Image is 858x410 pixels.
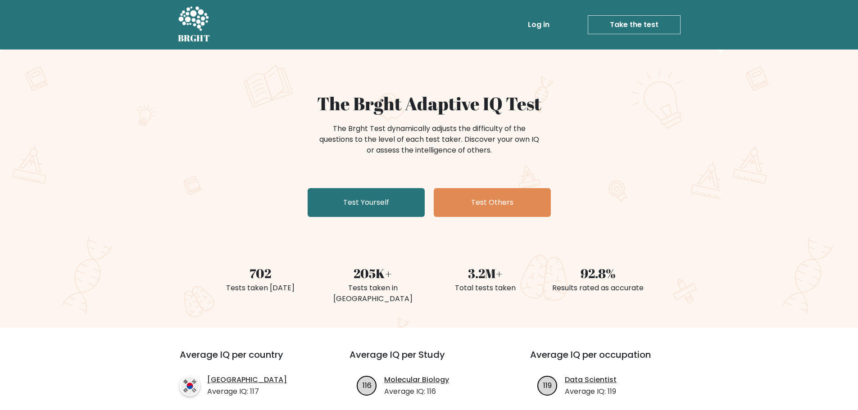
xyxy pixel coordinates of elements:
[350,349,508,371] h3: Average IQ per Study
[308,188,425,217] a: Test Yourself
[178,33,210,44] h5: BRGHT
[530,349,689,371] h3: Average IQ per occupation
[180,376,200,396] img: country
[435,283,536,293] div: Total tests taken
[384,386,449,397] p: Average IQ: 116
[207,374,287,385] a: [GEOGRAPHIC_DATA]
[547,264,649,283] div: 92.8%
[363,380,372,390] text: 116
[524,16,553,34] a: Log in
[209,283,311,293] div: Tests taken [DATE]
[322,264,424,283] div: 205K+
[547,283,649,293] div: Results rated as accurate
[209,264,311,283] div: 702
[178,4,210,46] a: BRGHT
[565,386,617,397] p: Average IQ: 119
[565,374,617,385] a: Data Scientist
[317,123,542,156] div: The Brght Test dynamically adjusts the difficulty of the questions to the level of each test take...
[435,264,536,283] div: 3.2M+
[543,380,552,390] text: 119
[180,349,317,371] h3: Average IQ per country
[434,188,551,217] a: Test Others
[322,283,424,304] div: Tests taken in [GEOGRAPHIC_DATA]
[209,93,649,114] h1: The Brght Adaptive IQ Test
[207,386,287,397] p: Average IQ: 117
[588,15,681,34] a: Take the test
[384,374,449,385] a: Molecular Biology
